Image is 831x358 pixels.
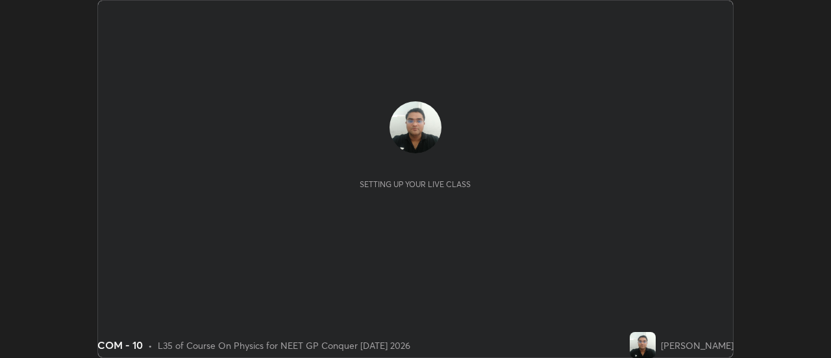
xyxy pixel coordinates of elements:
[158,339,410,352] div: L35 of Course On Physics for NEET GP Conquer [DATE] 2026
[148,339,153,352] div: •
[661,339,734,352] div: [PERSON_NAME]
[630,332,656,358] img: 3a9ab79b4cc04692bc079d89d7471859.jpg
[360,179,471,189] div: Setting up your live class
[97,337,143,353] div: COM - 10
[390,101,441,153] img: 3a9ab79b4cc04692bc079d89d7471859.jpg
